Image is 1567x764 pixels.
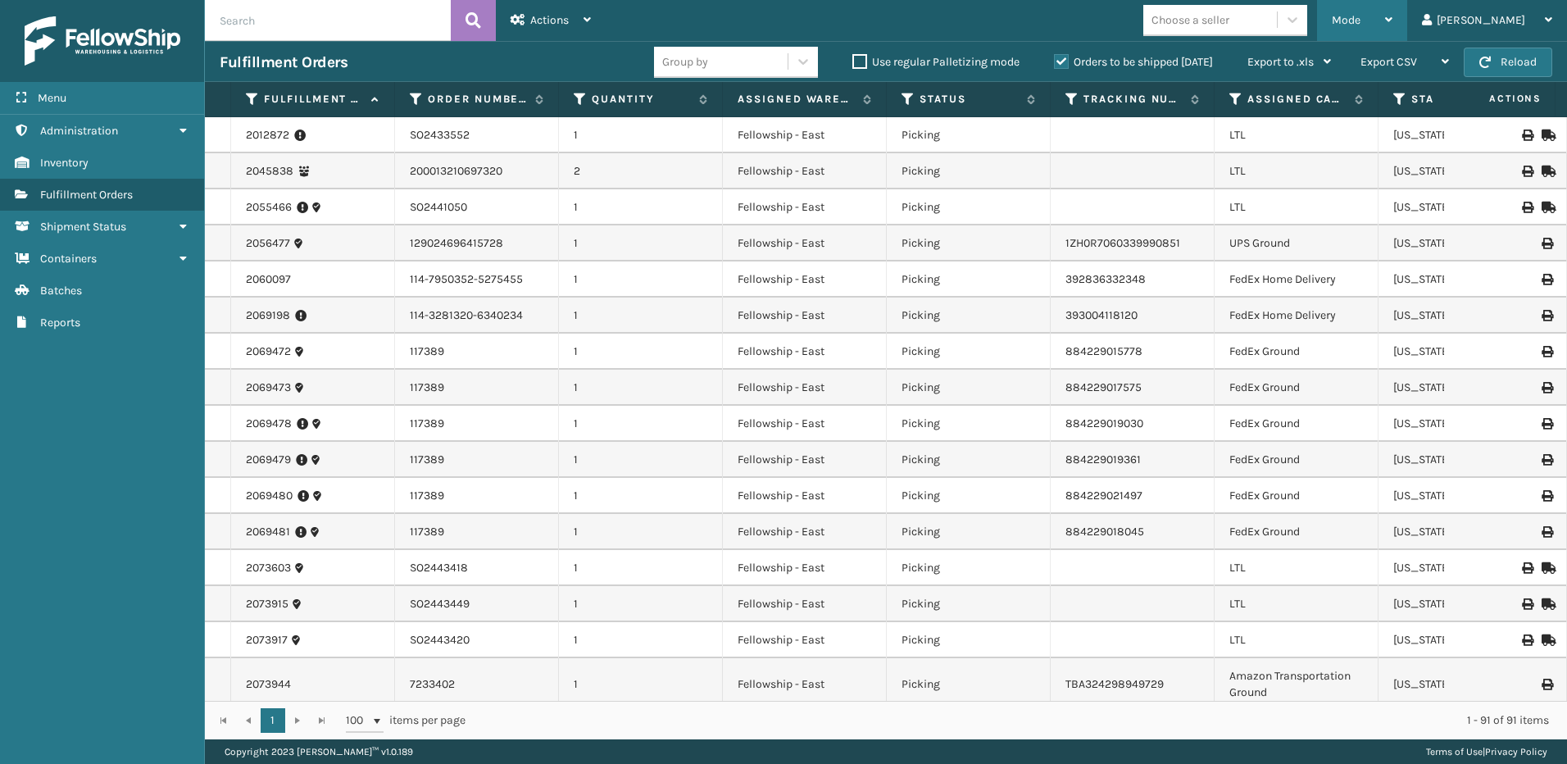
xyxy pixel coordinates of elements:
p: Copyright 2023 [PERSON_NAME]™ v 1.0.189 [225,739,413,764]
i: Print BOL [1522,634,1532,646]
td: [US_STATE] [1379,514,1542,550]
a: 2012872 [246,127,289,143]
i: Print Label [1542,454,1551,466]
td: 114-7950352-5275455 [395,261,559,298]
td: [US_STATE] [1379,298,1542,334]
a: 2055466 [246,199,292,216]
i: Print Label [1542,238,1551,249]
i: Print BOL [1522,202,1532,213]
td: [US_STATE] [1379,153,1542,189]
div: | [1426,739,1547,764]
i: Mark as Shipped [1542,202,1551,213]
td: 200013210697320 [395,153,559,189]
i: Print Label [1542,526,1551,538]
td: 1 [559,261,723,298]
div: 1 - 91 of 91 items [488,712,1549,729]
td: Fellowship - East [723,514,887,550]
td: 1 [559,298,723,334]
td: 117389 [395,334,559,370]
span: items per page [346,708,466,733]
td: 1 [559,658,723,711]
td: 117389 [395,514,559,550]
td: Fellowship - East [723,117,887,153]
label: State [1411,92,1510,107]
label: Use regular Palletizing mode [852,55,1020,69]
i: Print Label [1542,418,1551,430]
td: Picking [887,261,1051,298]
td: Fellowship - East [723,550,887,586]
td: 2 [559,153,723,189]
a: 2069478 [246,416,292,432]
td: Fellowship - East [723,189,887,225]
i: Print Label [1542,382,1551,393]
label: Assigned Warehouse [738,92,855,107]
td: [US_STATE] [1379,658,1542,711]
td: Picking [887,658,1051,711]
td: LTL [1215,189,1379,225]
td: SO2433552 [395,117,559,153]
a: 884229017575 [1065,380,1142,394]
td: 1 [559,586,723,622]
td: SO2441050 [395,189,559,225]
i: Print BOL [1522,562,1532,574]
td: [US_STATE] [1379,550,1542,586]
span: Administration [40,124,118,138]
td: Picking [887,442,1051,478]
a: 2069481 [246,524,290,540]
a: 2073917 [246,632,288,648]
td: FedEx Ground [1215,406,1379,442]
label: Status [920,92,1019,107]
a: 2069479 [246,452,291,468]
td: Picking [887,117,1051,153]
td: Fellowship - East [723,298,887,334]
td: 1 [559,478,723,514]
div: Choose a seller [1151,11,1229,29]
span: Menu [38,91,66,105]
td: 114-3281320-6340234 [395,298,559,334]
a: 2073603 [246,560,291,576]
a: 1 [261,708,285,733]
a: 884229019361 [1065,452,1141,466]
a: 2069473 [246,380,291,396]
i: Print Label [1542,679,1551,690]
i: Mark as Shipped [1542,598,1551,610]
td: [US_STATE] [1379,370,1542,406]
td: [US_STATE] [1379,225,1542,261]
td: 1 [559,117,723,153]
label: Order Number [428,92,527,107]
i: Print BOL [1522,166,1532,177]
td: FedEx Home Delivery [1215,298,1379,334]
span: Shipment Status [40,220,126,234]
a: 2069198 [246,307,290,324]
td: 1 [559,334,723,370]
td: 117389 [395,442,559,478]
a: 2073944 [246,676,291,693]
td: LTL [1215,550,1379,586]
button: Reload [1464,48,1552,77]
div: Group by [662,53,708,70]
i: Print Label [1542,490,1551,502]
td: LTL [1215,622,1379,658]
a: Terms of Use [1426,746,1483,757]
td: LTL [1215,117,1379,153]
td: LTL [1215,153,1379,189]
a: 393004118120 [1065,308,1138,322]
td: Picking [887,334,1051,370]
td: FedEx Ground [1215,370,1379,406]
td: Fellowship - East [723,225,887,261]
td: Fellowship - East [723,370,887,406]
td: [US_STATE] [1379,189,1542,225]
td: FedEx Ground [1215,442,1379,478]
td: Picking [887,550,1051,586]
td: Fellowship - East [723,622,887,658]
img: logo [25,16,180,66]
span: Fulfillment Orders [40,188,133,202]
td: FedEx Ground [1215,514,1379,550]
td: 117389 [395,406,559,442]
td: Fellowship - East [723,261,887,298]
td: Fellowship - East [723,334,887,370]
td: Picking [887,153,1051,189]
td: Fellowship - East [723,442,887,478]
td: [US_STATE] [1379,117,1542,153]
a: 2045838 [246,163,293,180]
